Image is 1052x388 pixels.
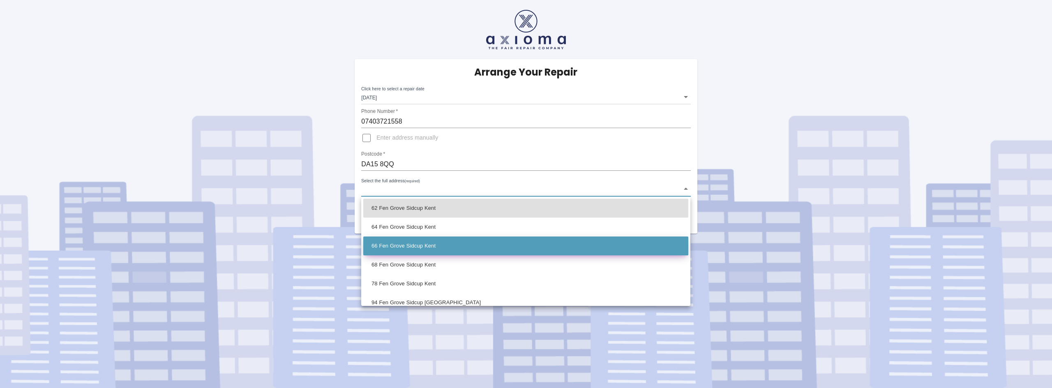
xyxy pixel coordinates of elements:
li: 66 Fen Grove Sidcup Kent [363,236,688,255]
li: 64 Fen Grove Sidcup Kent [363,218,688,236]
li: 68 Fen Grove Sidcup Kent [363,255,688,274]
li: 94 Fen Grove Sidcup [GEOGRAPHIC_DATA] [363,293,688,312]
li: 62 Fen Grove Sidcup Kent [363,199,688,218]
li: 78 Fen Grove Sidcup Kent [363,274,688,293]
